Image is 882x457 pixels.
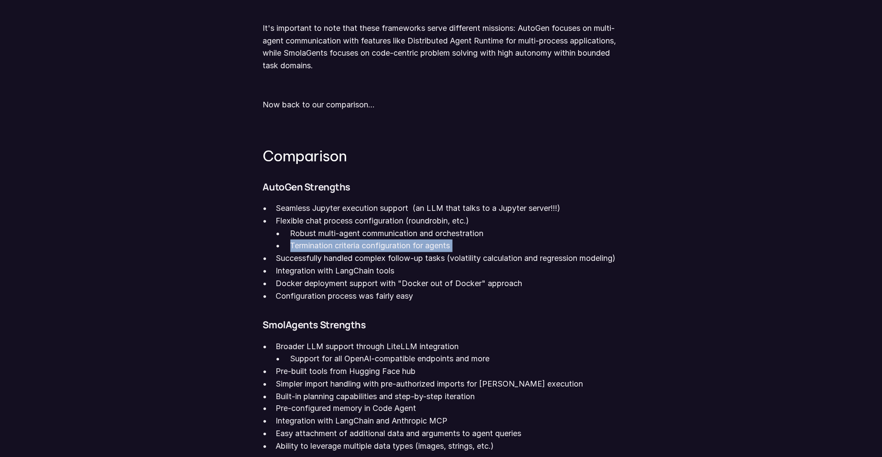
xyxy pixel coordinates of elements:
p: Integration with LangChain and Anthropic MCP [276,415,619,428]
p: Support for all OpenAI-compatible endpoints and more [290,353,619,365]
p: Pre-built tools from Hugging Face hub [276,365,619,378]
h4: SmolAgents Strengths [263,320,619,330]
p: Termination criteria configuration for agents [290,240,619,252]
p: Easy attachment of additional data and arguments to agent queries [276,428,619,440]
p: Successfully handled complex follow-up tasks (volatility calculation and regression modeling) [276,252,619,265]
p: Simpler import handling with pre-authorized imports for [PERSON_NAME] execution [276,378,619,390]
p: Now back to our comparison… [263,99,619,111]
p: Docker deployment support with "Docker out of Docker" approach [276,277,619,290]
p: Integration with LangChain tools [276,265,619,277]
h3: Comparison [263,148,619,164]
p: Configuration process was fairly easy [276,290,619,303]
p: Pre-configured memory in Code Agent [276,403,619,415]
p: Ability to leverage multiple data types (images, strings, etc.) [276,440,619,453]
h4: AutoGen Strengths [263,182,619,192]
p: Built-in planning capabilities and step-by-step iteration [276,390,619,403]
p: Flexible chat process configuration (roundrobin, etc.) [276,215,619,227]
p: Robust multi-agent communication and orchestration [290,227,619,240]
p: Broader LLM support through LiteLLM integration [276,340,619,353]
p: It's important to note that these frameworks serve different missions: AutoGen focuses on multi-a... [263,22,619,72]
p: Seamless Jupyter execution support (an LLM that talks to a Jupyter server!!!) [276,202,619,215]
